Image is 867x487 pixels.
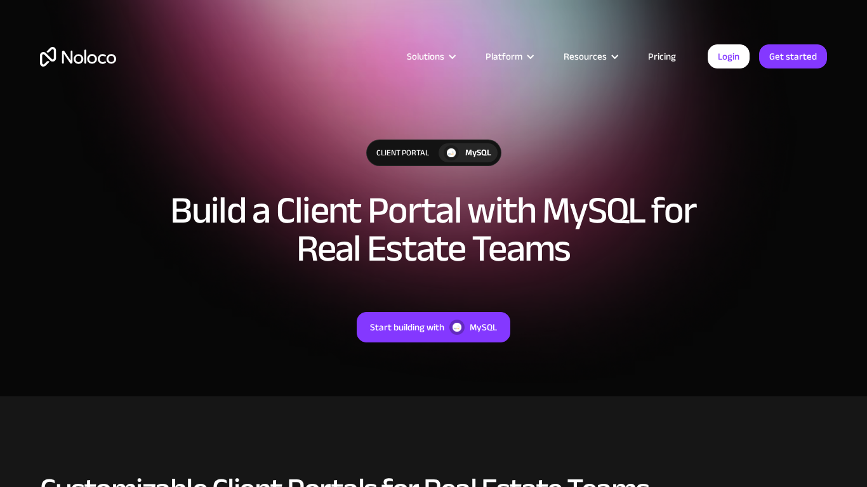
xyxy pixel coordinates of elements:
[367,140,439,166] div: Client Portal
[548,48,632,65] div: Resources
[391,48,470,65] div: Solutions
[708,44,750,68] a: Login
[470,319,497,335] div: MySQL
[407,48,444,65] div: Solutions
[357,312,510,342] a: Start building withMySQL
[370,319,444,335] div: Start building with
[148,192,719,268] h1: Build a Client Portal with MySQL for Real Estate Teams
[470,48,548,65] div: Platform
[465,146,491,160] div: MySQL
[632,48,692,65] a: Pricing
[564,48,607,65] div: Resources
[40,47,116,67] a: home
[759,44,827,68] a: Get started
[486,48,522,65] div: Platform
